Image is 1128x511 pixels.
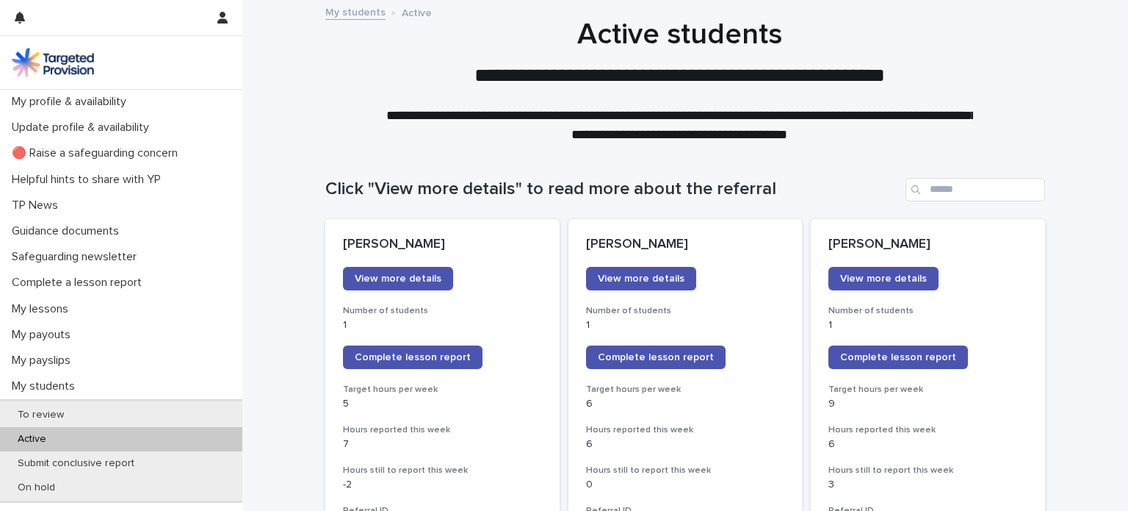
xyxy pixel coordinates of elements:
p: Guidance documents [6,224,131,238]
p: 1 [828,319,1027,332]
p: 6 [586,438,785,451]
p: [PERSON_NAME] [828,237,1027,253]
span: Complete lesson report [355,352,471,362]
p: 6 [828,438,1027,451]
p: Submit conclusive report [6,457,146,470]
p: Helpful hints to share with YP [6,173,173,187]
p: My payslips [6,354,82,368]
span: View more details [355,274,441,284]
p: [PERSON_NAME] [586,237,785,253]
p: Active [402,4,432,20]
p: 1 [343,319,542,332]
p: 0 [586,479,785,491]
p: -2 [343,479,542,491]
a: View more details [586,267,696,290]
h3: Number of students [343,305,542,317]
span: View more details [840,274,927,284]
p: [PERSON_NAME] [343,237,542,253]
a: Complete lesson report [586,346,726,369]
h3: Number of students [586,305,785,317]
p: 3 [828,479,1027,491]
p: 7 [343,438,542,451]
h3: Hours still to report this week [828,465,1027,476]
p: 6 [586,398,785,410]
p: My payouts [6,328,82,342]
h3: Target hours per week [828,384,1027,396]
h3: Hours reported this week [586,424,785,436]
p: Complete a lesson report [6,276,153,290]
h3: Hours reported this week [828,424,1027,436]
span: Complete lesson report [840,352,956,362]
img: M5nRWzHhSzIhMunXDL62 [12,48,94,77]
h1: Click "View more details" to read more about the referral [325,179,900,200]
p: TP News [6,199,70,212]
p: 1 [586,319,785,332]
h3: Hours reported this week [343,424,542,436]
input: Search [905,178,1045,201]
p: Update profile & availability [6,121,161,135]
a: My students [325,3,386,20]
a: Complete lesson report [828,346,968,369]
h1: Active students [319,17,1039,52]
span: View more details [598,274,684,284]
p: 5 [343,398,542,410]
h3: Hours still to report this week [343,465,542,476]
p: 🔴 Raise a safeguarding concern [6,146,189,160]
span: Complete lesson report [598,352,714,362]
h3: Hours still to report this week [586,465,785,476]
p: Safeguarding newsletter [6,250,148,264]
p: My students [6,379,87,393]
h3: Number of students [828,305,1027,317]
p: Active [6,433,58,446]
p: My profile & availability [6,95,138,109]
p: To review [6,409,76,421]
p: My lessons [6,302,80,316]
p: On hold [6,482,67,494]
h3: Target hours per week [586,384,785,396]
p: 9 [828,398,1027,410]
a: Complete lesson report [343,346,482,369]
h3: Target hours per week [343,384,542,396]
a: View more details [828,267,939,290]
a: View more details [343,267,453,290]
